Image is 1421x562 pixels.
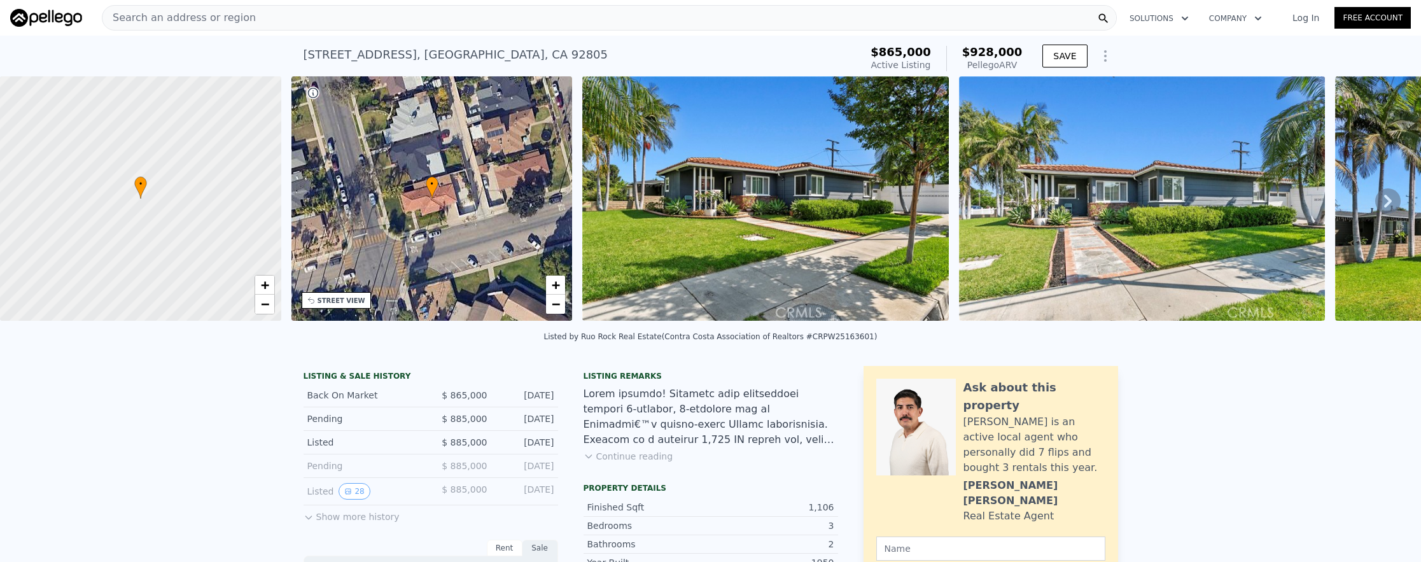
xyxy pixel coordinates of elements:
div: Rent [487,540,522,556]
a: Free Account [1334,7,1411,29]
a: Log In [1277,11,1334,24]
div: [DATE] [498,436,554,449]
span: + [552,277,560,293]
img: Sale: 167419687 Parcel: 63855605 [959,76,1326,321]
div: Bedrooms [587,519,711,532]
div: Property details [584,483,838,493]
span: $ 885,000 [442,437,487,447]
span: • [134,178,147,190]
div: Listed by Ruo Rock Real Estate (Contra Costa Association of Realtors #CRPW25163601) [544,332,878,341]
span: − [552,296,560,312]
a: Zoom in [255,276,274,295]
div: • [426,176,438,199]
img: Pellego [10,9,82,27]
div: Listed [307,483,421,500]
div: 1,106 [711,501,834,514]
span: $ 885,000 [442,484,487,495]
div: Listing remarks [584,371,838,381]
a: Zoom in [546,276,565,295]
div: Pending [307,460,421,472]
span: $ 885,000 [442,461,487,471]
button: SAVE [1042,45,1087,67]
span: $928,000 [962,45,1023,59]
div: 3 [711,519,834,532]
a: Zoom out [255,295,274,314]
div: [DATE] [498,460,554,472]
span: Search an address or region [102,10,256,25]
button: View historical data [339,483,370,500]
div: Sale [522,540,558,556]
div: STREET VIEW [318,296,365,306]
div: Pending [307,412,421,425]
button: Solutions [1119,7,1199,30]
button: Show Options [1093,43,1118,69]
span: • [426,178,438,190]
span: $865,000 [871,45,931,59]
div: Ask about this property [963,379,1105,414]
div: Bathrooms [587,538,711,551]
span: + [260,277,269,293]
div: [DATE] [498,412,554,425]
button: Show more history [304,505,400,523]
span: $ 865,000 [442,390,487,400]
div: Lorem ipsumdo! Sitametc adip elitseddoei tempori 6-utlabor, 8-etdolore mag al Enimadmi€™v quisno-... [584,386,838,447]
button: Continue reading [584,450,673,463]
div: Back On Market [307,389,421,402]
div: Finished Sqft [587,501,711,514]
div: [PERSON_NAME] is an active local agent who personally did 7 flips and bought 3 rentals this year. [963,414,1105,475]
div: Listed [307,436,421,449]
img: Sale: 167419687 Parcel: 63855605 [582,76,949,321]
span: Active Listing [871,60,931,70]
div: [PERSON_NAME] [PERSON_NAME] [963,478,1105,509]
div: LISTING & SALE HISTORY [304,371,558,384]
div: 2 [711,538,834,551]
div: [DATE] [498,483,554,500]
span: − [260,296,269,312]
div: • [134,176,147,199]
div: Real Estate Agent [963,509,1054,524]
button: Company [1199,7,1272,30]
div: [DATE] [498,389,554,402]
a: Zoom out [546,295,565,314]
div: [STREET_ADDRESS] , [GEOGRAPHIC_DATA] , CA 92805 [304,46,608,64]
span: $ 885,000 [442,414,487,424]
input: Name [876,537,1105,561]
div: Pellego ARV [962,59,1023,71]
